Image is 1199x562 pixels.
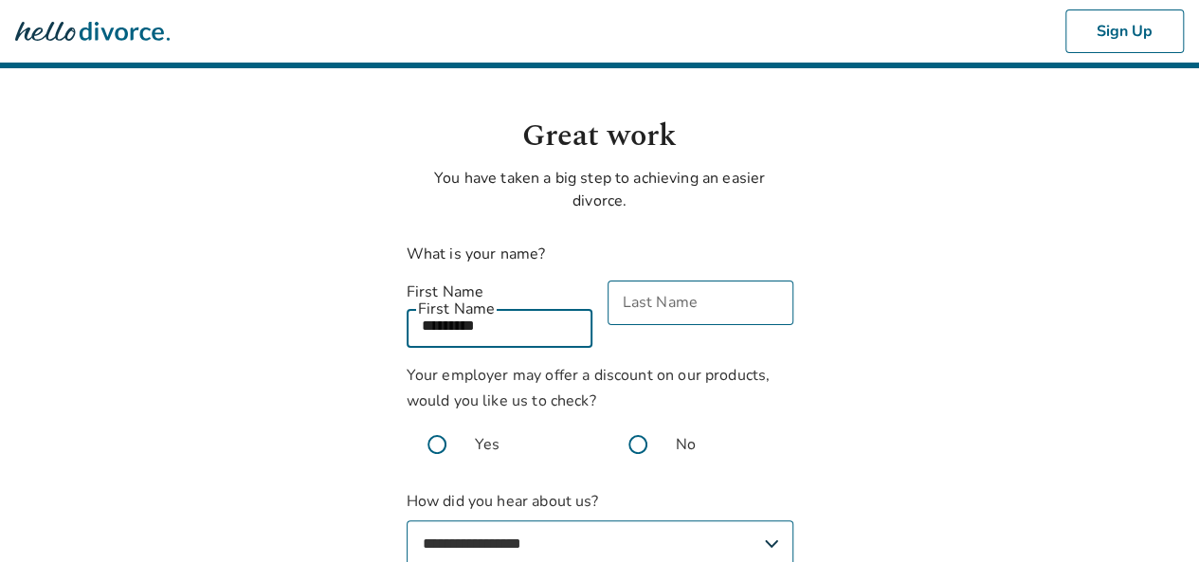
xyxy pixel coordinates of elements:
[1065,9,1184,53] button: Sign Up
[407,281,592,303] label: First Name
[676,433,696,456] span: No
[407,167,793,212] p: You have taken a big step to achieving an easier divorce.
[407,365,771,411] span: Your employer may offer a discount on our products, would you like us to check?
[475,433,500,456] span: Yes
[407,114,793,159] h1: Great work
[1104,471,1199,562] iframe: Chat Widget
[407,244,546,264] label: What is your name?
